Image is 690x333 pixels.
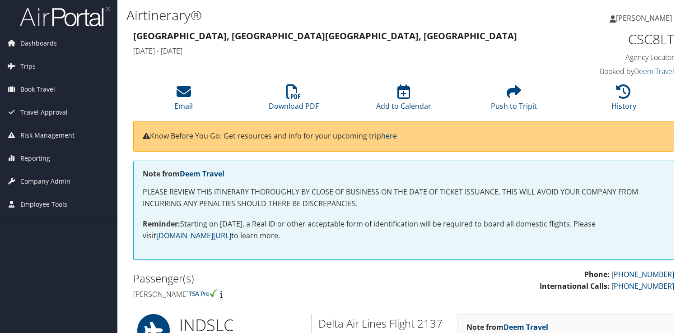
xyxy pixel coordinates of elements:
[133,46,536,56] h4: [DATE] - [DATE]
[133,289,397,299] h4: [PERSON_NAME]
[20,147,50,170] span: Reporting
[611,269,674,279] a: [PHONE_NUMBER]
[20,32,57,55] span: Dashboards
[156,231,231,240] a: [DOMAIN_NAME][URL]
[189,289,218,297] img: tsa-precheck.png
[133,30,517,42] strong: [GEOGRAPHIC_DATA], [GEOGRAPHIC_DATA] [GEOGRAPHIC_DATA], [GEOGRAPHIC_DATA]
[611,89,636,111] a: History
[174,89,193,111] a: Email
[180,169,224,179] a: Deem Travel
[466,322,548,332] strong: Note from
[20,6,110,27] img: airportal-logo.png
[491,89,537,111] a: Push to Tripit
[20,55,36,78] span: Trips
[540,281,610,291] strong: International Calls:
[584,269,610,279] strong: Phone:
[126,6,496,25] h1: Airtinerary®
[504,322,548,332] a: Deem Travel
[20,170,70,193] span: Company Admin
[634,66,674,76] a: Deem Travel
[143,169,224,179] strong: Note from
[381,131,397,141] a: here
[549,30,674,49] h1: CSC8LT
[133,271,397,286] h2: Passenger(s)
[318,316,443,331] h2: Delta Air Lines Flight 2137
[610,5,681,32] a: [PERSON_NAME]
[616,13,672,23] span: [PERSON_NAME]
[611,281,674,291] a: [PHONE_NUMBER]
[549,66,674,76] h4: Booked by
[376,89,431,111] a: Add to Calendar
[20,124,75,147] span: Risk Management
[143,219,180,229] strong: Reminder:
[20,101,68,124] span: Travel Approval
[20,193,67,216] span: Employee Tools
[269,89,319,111] a: Download PDF
[20,78,55,101] span: Book Travel
[143,186,665,209] p: PLEASE REVIEW THIS ITINERARY THOROUGHLY BY CLOSE OF BUSINESS ON THE DATE OF TICKET ISSUANCE. THIS...
[143,218,665,241] p: Starting on [DATE], a Real ID or other acceptable form of identification will be required to boar...
[549,52,674,62] h4: Agency Locator
[143,130,665,142] p: Know Before You Go: Get resources and info for your upcoming trip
